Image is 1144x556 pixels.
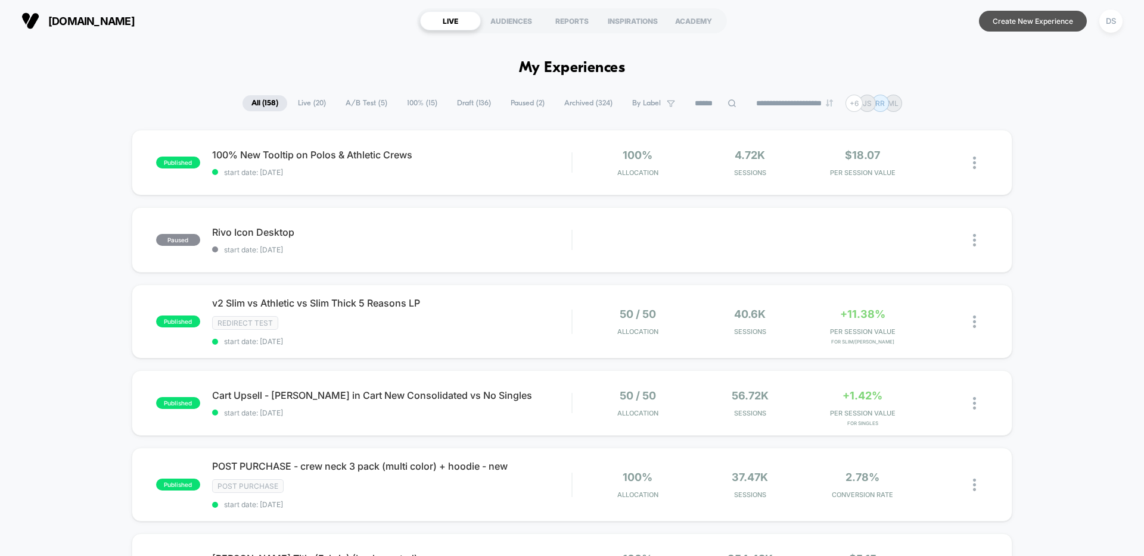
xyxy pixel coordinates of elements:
span: Sessions [697,491,804,499]
span: Paused ( 2 ) [502,95,554,111]
span: 100% [623,471,652,483]
img: close [973,479,976,491]
span: start date: [DATE] [212,168,571,177]
span: start date: [DATE] [212,500,571,509]
span: 50 / 50 [620,389,656,402]
span: for Slim/[PERSON_NAME] [809,339,916,345]
span: PER SESSION VALUE [809,327,916,336]
span: Draft ( 136 ) [448,95,500,111]
div: DS [1099,10,1123,33]
span: published [156,397,200,409]
span: PER SESSION VALUE [809,168,916,177]
p: RR [875,99,885,108]
button: [DOMAIN_NAME] [18,11,138,30]
span: 40.6k [734,308,766,320]
img: close [973,157,976,169]
div: AUDIENCES [481,11,542,30]
span: Sessions [697,409,804,417]
span: paused [156,234,200,246]
span: 2.78% [845,471,879,483]
span: 100% ( 15 ) [398,95,446,111]
div: ACADEMY [663,11,724,30]
div: REPORTS [542,11,602,30]
span: Archived ( 324 ) [555,95,621,111]
div: + 6 [845,95,863,112]
span: Cart Upsell - [PERSON_NAME] in Cart New Consolidated vs No Singles [212,389,571,401]
span: 4.72k [735,149,765,161]
img: close [973,234,976,246]
img: end [826,99,833,107]
span: v2 Slim vs Athletic vs Slim Thick 5 Reasons LP [212,297,571,309]
span: Rivo Icon Desktop [212,226,571,238]
span: published [156,479,200,491]
span: 50 / 50 [620,308,656,320]
span: +1.42% [843,389,882,402]
span: published [156,157,200,168]
p: JS [863,99,872,108]
span: start date: [DATE] [212,408,571,417]
span: start date: [DATE] [212,337,571,346]
span: Allocation [617,327,658,336]
button: Create New Experience [979,11,1087,32]
span: POST PURCHASE - crew neck 3 pack (multi color) + hoodie - new [212,460,571,472]
span: 56.72k [732,389,769,402]
span: +11.38% [840,308,885,320]
span: 100% New Tooltip on Polos & Athletic Crews [212,149,571,161]
span: Post Purchase [212,479,284,493]
span: Allocation [617,409,658,417]
span: [DOMAIN_NAME] [48,15,135,27]
span: start date: [DATE] [212,245,571,254]
span: Allocation [617,168,658,177]
span: Live ( 20 ) [289,95,335,111]
img: Visually logo [21,12,39,30]
span: All ( 158 ) [243,95,287,111]
span: By Label [632,99,661,108]
span: 37.47k [732,471,768,483]
button: DS [1096,9,1126,33]
div: LIVE [420,11,481,30]
span: for Singles [809,420,916,426]
span: published [156,316,200,327]
p: ML [888,99,899,108]
span: $18.07 [845,149,880,161]
img: close [973,397,976,410]
div: INSPIRATIONS [602,11,663,30]
span: CONVERSION RATE [809,491,916,499]
span: Sessions [697,168,804,177]
span: Sessions [697,327,804,336]
span: Redirect Test [212,316,278,330]
h1: My Experiences [519,60,626,77]
span: 100% [623,149,652,161]
span: Allocation [617,491,658,499]
img: close [973,316,976,328]
span: PER SESSION VALUE [809,409,916,417]
span: A/B Test ( 5 ) [337,95,396,111]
